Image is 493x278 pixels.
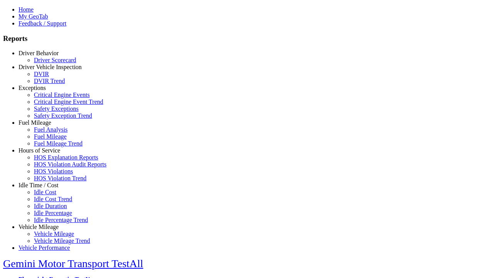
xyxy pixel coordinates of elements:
[18,182,59,188] a: Idle Time / Cost
[34,189,56,195] a: Idle Cost
[18,224,59,230] a: Vehicle Mileage
[34,175,87,181] a: HOS Violation Trend
[34,92,90,98] a: Critical Engine Events
[34,78,65,84] a: DVIR Trend
[34,217,88,223] a: Idle Percentage Trend
[18,13,48,20] a: My GeoTab
[18,244,70,251] a: Vehicle Performance
[18,119,51,126] a: Fuel Mileage
[18,64,82,70] a: Driver Vehicle Inspection
[34,133,67,140] a: Fuel Mileage
[18,50,59,56] a: Driver Behavior
[18,147,60,154] a: Hours of Service
[34,98,103,105] a: Critical Engine Event Trend
[34,203,67,209] a: Idle Duration
[18,20,66,27] a: Feedback / Support
[34,231,74,237] a: Vehicle Mileage
[34,168,73,175] a: HOS Violations
[3,258,143,270] a: Gemini Motor Transport TestAll
[34,71,49,77] a: DVIR
[18,6,34,13] a: Home
[34,196,72,202] a: Idle Cost Trend
[34,112,92,119] a: Safety Exception Trend
[34,126,68,133] a: Fuel Analysis
[34,57,76,63] a: Driver Scorecard
[34,237,90,244] a: Vehicle Mileage Trend
[3,34,490,43] h3: Reports
[18,85,46,91] a: Exceptions
[34,140,82,147] a: Fuel Mileage Trend
[34,105,79,112] a: Safety Exceptions
[34,161,107,168] a: HOS Violation Audit Reports
[34,154,98,161] a: HOS Explanation Reports
[34,210,72,216] a: Idle Percentage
